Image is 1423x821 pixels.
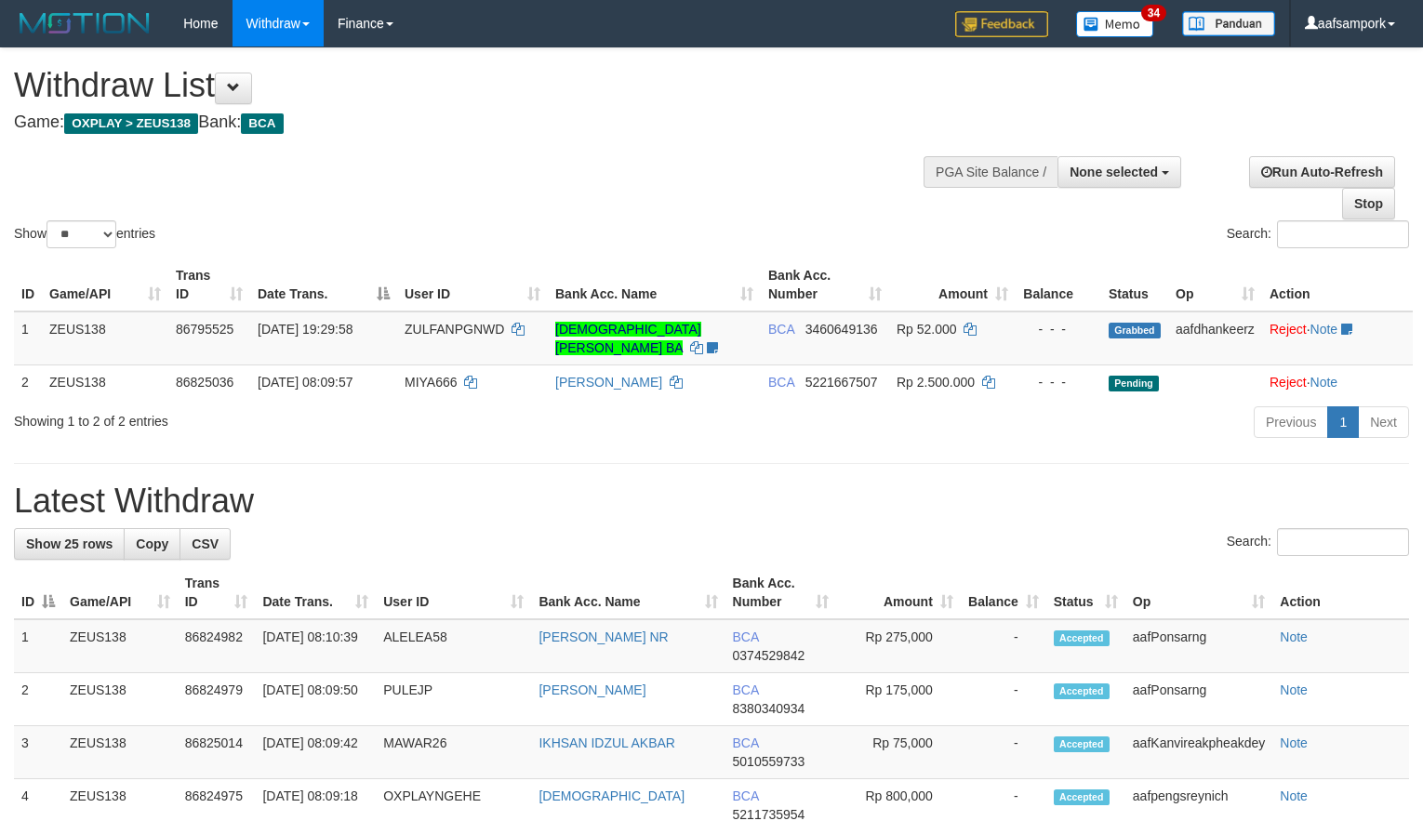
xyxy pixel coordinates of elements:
td: ZEUS138 [62,726,178,779]
a: [DEMOGRAPHIC_DATA][PERSON_NAME] BA [555,322,701,355]
a: IKHSAN IDZUL AKBAR [539,735,675,750]
th: Trans ID: activate to sort column ascending [168,258,250,311]
th: User ID: activate to sort column ascending [397,258,548,311]
a: Run Auto-Refresh [1249,156,1395,188]
td: 1 [14,619,62,673]
a: Show 25 rows [14,528,125,560]
span: 34 [1141,5,1166,21]
label: Search: [1227,528,1409,556]
td: · [1262,311,1413,365]
td: - [961,619,1046,673]
td: PULEJP [376,673,531,726]
select: Showentries [47,220,116,248]
th: Bank Acc. Number: activate to sort column ascending [725,566,836,619]
span: Copy 5010559733 to clipboard [733,754,805,769]
a: [PERSON_NAME] NR [539,629,668,644]
th: ID [14,258,42,311]
th: Amount: activate to sort column ascending [889,258,1016,311]
td: ZEUS138 [42,311,168,365]
a: Note [1280,682,1308,697]
th: Bank Acc. Name: activate to sort column ascending [531,566,725,619]
span: Grabbed [1109,323,1161,338]
td: [DATE] 08:09:42 [255,726,376,779]
span: BCA [733,682,759,697]
span: Accepted [1054,683,1110,699]
span: Rp 2.500.000 [897,375,975,390]
td: [DATE] 08:10:39 [255,619,376,673]
td: aafKanvireakpheakdey [1125,726,1272,779]
a: Reject [1270,375,1307,390]
img: Feedback.jpg [955,11,1048,37]
td: 86824979 [178,673,256,726]
span: OXPLAY > ZEUS138 [64,113,198,134]
span: 86825036 [176,375,233,390]
th: ID: activate to sort column descending [14,566,62,619]
th: Date Trans.: activate to sort column descending [250,258,397,311]
td: 2 [14,364,42,399]
span: [DATE] 19:29:58 [258,322,352,337]
a: CSV [180,528,231,560]
th: Op: activate to sort column ascending [1125,566,1272,619]
th: Game/API: activate to sort column ascending [62,566,178,619]
th: Status [1101,258,1168,311]
th: Game/API: activate to sort column ascending [42,258,168,311]
a: Note [1280,629,1308,644]
th: Status: activate to sort column ascending [1046,566,1125,619]
td: ALELEA58 [376,619,531,673]
th: Bank Acc. Name: activate to sort column ascending [548,258,761,311]
th: Bank Acc. Number: activate to sort column ascending [761,258,889,311]
th: Balance: activate to sort column ascending [961,566,1046,619]
td: 86824982 [178,619,256,673]
div: Showing 1 to 2 of 2 entries [14,404,579,430]
td: aafPonsarng [1125,673,1272,726]
th: Op: activate to sort column ascending [1168,258,1262,311]
span: BCA [733,735,759,750]
a: Reject [1270,322,1307,337]
td: Rp 75,000 [836,726,961,779]
span: BCA [768,375,794,390]
th: Date Trans.: activate to sort column ascending [255,566,376,619]
h1: Latest Withdraw [14,483,1409,520]
span: ZULFANPGNWD [405,322,504,337]
span: None selected [1070,165,1158,179]
td: aafdhankeerz [1168,311,1262,365]
td: ZEUS138 [42,364,168,399]
span: BCA [241,113,283,134]
a: Note [1280,788,1308,803]
td: Rp 175,000 [836,673,961,726]
td: - [961,673,1046,726]
th: Trans ID: activate to sort column ascending [178,566,256,619]
span: CSV [192,536,219,551]
th: Action [1262,258,1413,311]
td: ZEUS138 [62,619,178,673]
span: Copy 8380340934 to clipboard [733,701,805,716]
span: Accepted [1054,630,1110,646]
td: [DATE] 08:09:50 [255,673,376,726]
h4: Game: Bank: [14,113,930,132]
td: ZEUS138 [62,673,178,726]
div: - - - [1023,320,1094,338]
th: Amount: activate to sort column ascending [836,566,961,619]
td: MAWAR26 [376,726,531,779]
a: Note [1280,735,1308,750]
span: Copy 0374529842 to clipboard [733,648,805,663]
a: 1 [1327,406,1359,438]
span: Rp 52.000 [897,322,957,337]
span: Accepted [1054,736,1110,752]
a: Note [1310,322,1338,337]
a: Copy [124,528,180,560]
span: MIYA666 [405,375,458,390]
a: [DEMOGRAPHIC_DATA] [539,788,685,803]
span: Copy [136,536,168,551]
td: · [1262,364,1413,399]
a: [PERSON_NAME] [555,375,662,390]
span: Pending [1109,376,1159,391]
th: User ID: activate to sort column ascending [376,566,531,619]
span: BCA [733,788,759,803]
td: aafPonsarng [1125,619,1272,673]
span: BCA [733,629,759,644]
td: - [961,726,1046,779]
td: 1 [14,311,42,365]
label: Search: [1227,220,1409,248]
img: MOTION_logo.png [14,9,155,37]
